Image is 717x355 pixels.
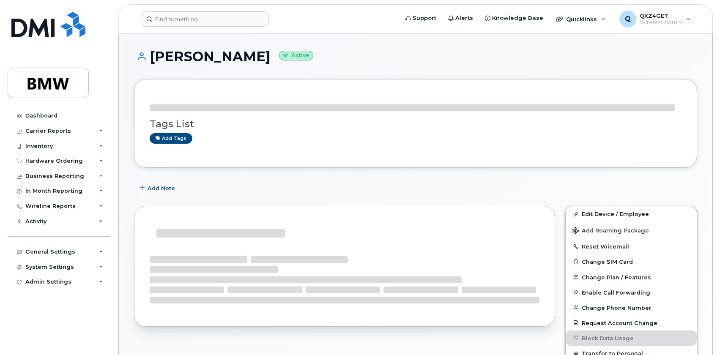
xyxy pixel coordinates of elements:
span: Add Roaming Package [572,227,649,235]
h1: [PERSON_NAME] [134,49,697,64]
span: Enable Call Forwarding [582,289,650,295]
button: Enable Call Forwarding [566,285,697,300]
button: Change Plan / Features [566,270,697,285]
span: Change Plan / Features [582,274,651,280]
button: Add Note [134,180,182,196]
button: Change Phone Number [566,300,697,315]
h3: Tags List [150,119,681,129]
a: Edit Device / Employee [566,206,697,221]
span: Add Note [148,184,175,192]
button: Add Roaming Package [566,221,697,239]
a: Add tags [150,133,192,144]
button: Reset Voicemail [566,239,697,254]
button: Block Data Usage [566,330,697,346]
button: Change SIM Card [566,254,697,269]
button: Request Account Change [566,315,697,330]
small: Active [279,51,313,60]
